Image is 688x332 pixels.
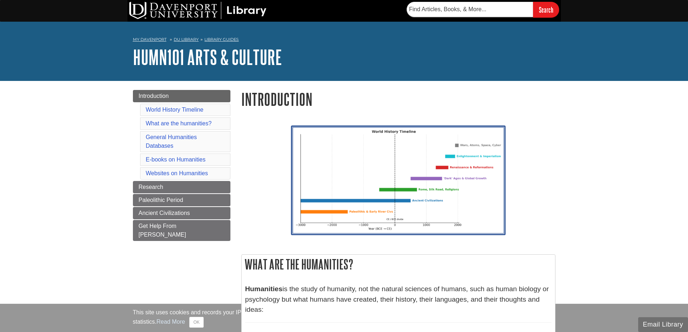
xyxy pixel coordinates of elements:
[133,308,555,328] div: This site uses cookies and records your IP address for usage statistics. Additionally, we use Goo...
[146,120,212,126] a: What are the humanities?
[241,90,555,108] h1: Introduction
[245,285,282,293] strong: Humanities
[638,317,688,332] button: Email Library
[242,255,555,274] h2: What are the humanities?
[245,284,551,315] p: is the study of humanity, not the natural sciences of humans, such as human biology or psychology...
[146,156,205,163] a: E-books on Humanities
[139,223,186,238] span: Get Help From [PERSON_NAME]
[133,35,555,46] nav: breadcrumb
[139,210,190,216] span: Ancient Civilizations
[146,134,197,149] a: General Humanities Databases
[133,207,230,219] a: Ancient Civilizations
[146,170,208,176] a: Websites on Humanities
[139,184,163,190] span: Research
[139,197,183,203] span: Paleolithic Period
[133,181,230,193] a: Research
[533,2,559,17] input: Search
[156,319,185,325] a: Read More
[133,90,230,102] a: Introduction
[407,2,533,17] input: Find Articles, Books, & More...
[174,37,199,42] a: DU Library
[133,36,166,43] a: My Davenport
[139,93,169,99] span: Introduction
[146,107,204,113] a: World History Timeline
[133,220,230,241] a: Get Help From [PERSON_NAME]
[133,90,230,241] div: Guide Page Menu
[189,317,203,328] button: Close
[204,37,239,42] a: Library Guides
[129,2,267,19] img: DU Library
[407,2,559,17] form: Searches DU Library's articles, books, and more
[133,46,282,68] a: HUMN101 Arts & Culture
[133,194,230,206] a: Paleolithic Period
